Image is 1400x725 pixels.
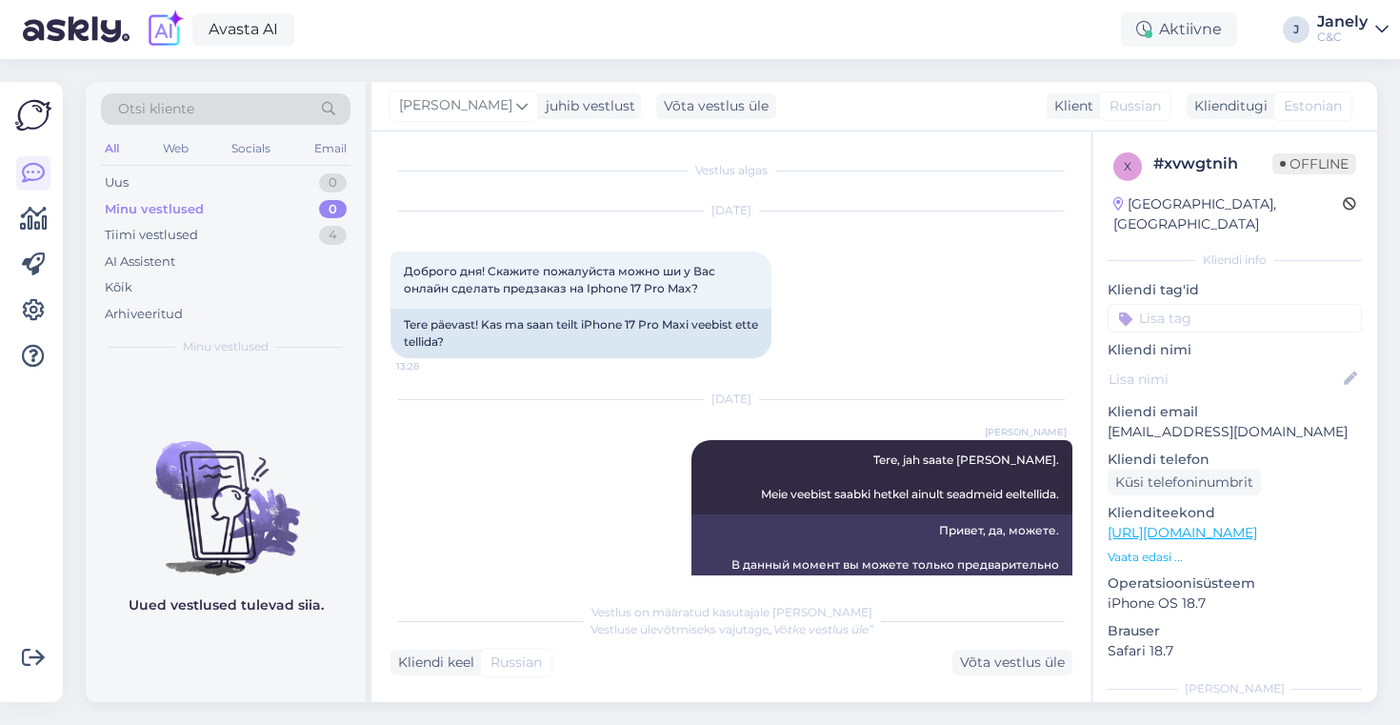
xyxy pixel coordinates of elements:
[1108,252,1362,269] div: Kliendi info
[310,136,350,161] div: Email
[1108,680,1362,697] div: [PERSON_NAME]
[1108,621,1362,641] p: Brauser
[1108,470,1261,495] div: Küsi telefoninumbrit
[319,200,347,219] div: 0
[490,653,542,673] span: Russian
[691,514,1072,598] div: Привет, да, можете. В данный момент вы можете только предварительно заказать устройства на нашем ...
[1272,153,1356,174] span: Offline
[159,136,192,161] div: Web
[1108,304,1362,332] input: Lisa tag
[399,95,512,116] span: [PERSON_NAME]
[15,97,51,133] img: Askly Logo
[183,338,269,355] span: Minu vestlused
[390,391,1072,408] div: [DATE]
[390,162,1072,179] div: Vestlus algas
[105,200,204,219] div: Minu vestlused
[1124,159,1131,173] span: x
[101,136,123,161] div: All
[1047,96,1093,116] div: Klient
[1108,280,1362,300] p: Kliendi tag'id
[1317,14,1368,30] div: Janely
[390,202,1072,219] div: [DATE]
[86,407,366,578] img: No chats
[761,453,1059,501] span: Tere, jah saate [PERSON_NAME]. Meie veebist saabki hetkel ainult seadmeid eeltellida.
[1121,12,1237,47] div: Aktiivne
[1108,574,1362,594] p: Operatsioonisüsteem
[769,622,873,636] i: „Võtke vestlus üle”
[1283,16,1310,43] div: J
[1153,152,1272,175] div: # xvwgtnih
[656,93,776,119] div: Võta vestlus üle
[404,264,718,295] span: Доброго дня! Скажите пожалуйста можно ши у Вас онлайн сделать предзаказ на Iphone 17 Pro Max?
[591,605,872,619] span: Vestlus on määratud kasutajale [PERSON_NAME]
[538,96,635,116] div: juhib vestlust
[1108,340,1362,360] p: Kliendi nimi
[228,136,274,161] div: Socials
[1108,524,1257,541] a: [URL][DOMAIN_NAME]
[1108,450,1362,470] p: Kliendi telefon
[129,595,324,615] p: Uued vestlused tulevad siia.
[319,173,347,192] div: 0
[1108,503,1362,523] p: Klienditeekond
[952,650,1072,675] div: Võta vestlus üle
[1108,594,1362,614] p: iPhone OS 18.7
[1187,96,1268,116] div: Klienditugi
[1109,369,1340,390] input: Lisa nimi
[590,622,873,636] span: Vestluse ülevõtmiseks vajutage
[1284,96,1342,116] span: Estonian
[1108,422,1362,442] p: [EMAIL_ADDRESS][DOMAIN_NAME]
[145,10,185,50] img: explore-ai
[396,359,468,373] span: 13:28
[105,252,175,272] div: AI Assistent
[1108,641,1362,661] p: Safari 18.7
[1108,402,1362,422] p: Kliendi email
[985,425,1067,439] span: [PERSON_NAME]
[390,653,474,673] div: Kliendi keel
[1110,96,1161,116] span: Russian
[1113,194,1343,234] div: [GEOGRAPHIC_DATA], [GEOGRAPHIC_DATA]
[105,278,132,297] div: Kõik
[390,309,771,358] div: Tere päevast! Kas ma saan teilt iPhone 17 Pro Maxi veebist ette tellida?
[192,13,294,46] a: Avasta AI
[1317,14,1389,45] a: JanelyC&C
[105,305,183,324] div: Arhiveeritud
[105,226,198,245] div: Tiimi vestlused
[118,99,194,119] span: Otsi kliente
[105,173,129,192] div: Uus
[1108,549,1362,566] p: Vaata edasi ...
[319,226,347,245] div: 4
[1317,30,1368,45] div: C&C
